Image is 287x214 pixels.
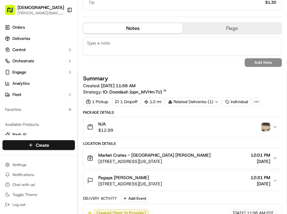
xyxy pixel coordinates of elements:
[12,65,48,72] span: Knowledge Base
[83,117,281,137] button: N/A$12.99photo_proof_of_delivery image
[183,23,282,33] button: Flags
[121,195,148,202] button: Add Event
[2,160,75,169] button: Settings
[12,162,26,167] span: Settings
[2,190,75,199] button: Toggle Theme
[141,97,164,106] div: 1.2 mi
[12,47,25,53] span: Control
[98,121,113,127] span: N/A
[2,105,75,115] div: Favorites
[4,63,50,74] a: 📗Knowledge Base
[2,56,75,66] button: Orchestrate
[103,89,162,95] span: IO: Doordash (opn_MVHm7U)
[12,172,34,177] span: Notifications
[2,120,75,130] div: Available Products
[83,83,136,89] span: Created:
[2,180,75,189] button: Chat with us!
[2,130,75,140] button: Nash AI
[251,181,270,187] span: [DATE]
[83,23,183,33] button: Notes
[17,11,64,16] button: [PERSON_NAME][EMAIL_ADDRESS][DOMAIN_NAME]
[12,81,30,86] span: Analytics
[12,25,25,30] span: Orders
[12,192,37,197] span: Toggle Theme
[98,174,149,181] span: Pagaya [PERSON_NAME]
[6,66,11,71] div: 📗
[2,22,75,32] a: Orders
[83,171,281,191] button: Pagaya [PERSON_NAME][STREET_ADDRESS][US_STATE]12:31 PM[DATE]
[2,200,75,209] button: Log out
[106,36,113,44] button: Start new chat
[16,15,112,22] input: Got a question? Start typing here...
[2,78,75,88] a: Analytics
[17,4,64,11] button: [DEMOGRAPHIC_DATA]
[101,83,136,88] span: [DATE] 11:56 AM
[2,67,75,77] button: Engage
[98,152,211,158] span: Market Crates - [GEOGRAPHIC_DATA] [PERSON_NAME]
[83,89,167,95] div: Strategy:
[44,80,75,85] a: Powered byPylon
[223,97,251,106] div: Individual
[2,170,75,179] button: Notifications
[2,140,75,150] button: Create
[262,123,270,131] img: photo_proof_of_delivery image
[251,174,270,181] span: 12:31 PM
[59,65,100,72] span: API Documentation
[98,127,113,133] span: $12.99
[2,90,75,100] button: Fleet
[83,196,117,201] div: Delivery Activity
[21,35,102,41] div: Start new chat
[2,34,75,44] a: Deliveries
[12,58,34,64] span: Orchestrate
[83,76,108,81] h3: Summary
[36,142,49,148] span: Create
[50,63,102,74] a: 💻API Documentation
[83,97,111,106] div: 1 Pickup
[21,41,79,46] div: We're available if you need us!
[12,182,35,187] span: Chat with us!
[2,45,75,55] button: Control
[12,132,26,137] span: Nash AI
[83,141,282,146] div: Location Details
[12,69,26,75] span: Engage
[251,158,270,164] span: [DATE]
[251,152,270,158] span: 12:01 PM
[62,81,75,85] span: Pylon
[165,97,221,106] div: Related Deliveries (1)
[6,35,17,46] img: 1736555255976-a54dd68f-1ca7-489b-9aae-adbdc363a1c4
[98,181,162,187] span: [STREET_ADDRESS][US_STATE]
[98,158,211,164] span: [STREET_ADDRESS][US_STATE]
[112,97,140,106] div: 1 Dropoff
[12,92,21,97] span: Fleet
[103,89,167,95] a: IO: Doordash (opn_MVHm7U)
[83,148,281,168] button: Market Crates - [GEOGRAPHIC_DATA] [PERSON_NAME][STREET_ADDRESS][US_STATE]12:01 PM[DATE]
[83,110,282,115] div: Package Details
[12,202,25,207] span: Log out
[2,2,64,17] button: [DEMOGRAPHIC_DATA][PERSON_NAME][EMAIL_ADDRESS][DOMAIN_NAME]
[53,66,58,71] div: 💻
[12,36,30,41] span: Deliveries
[5,132,72,137] a: Nash AI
